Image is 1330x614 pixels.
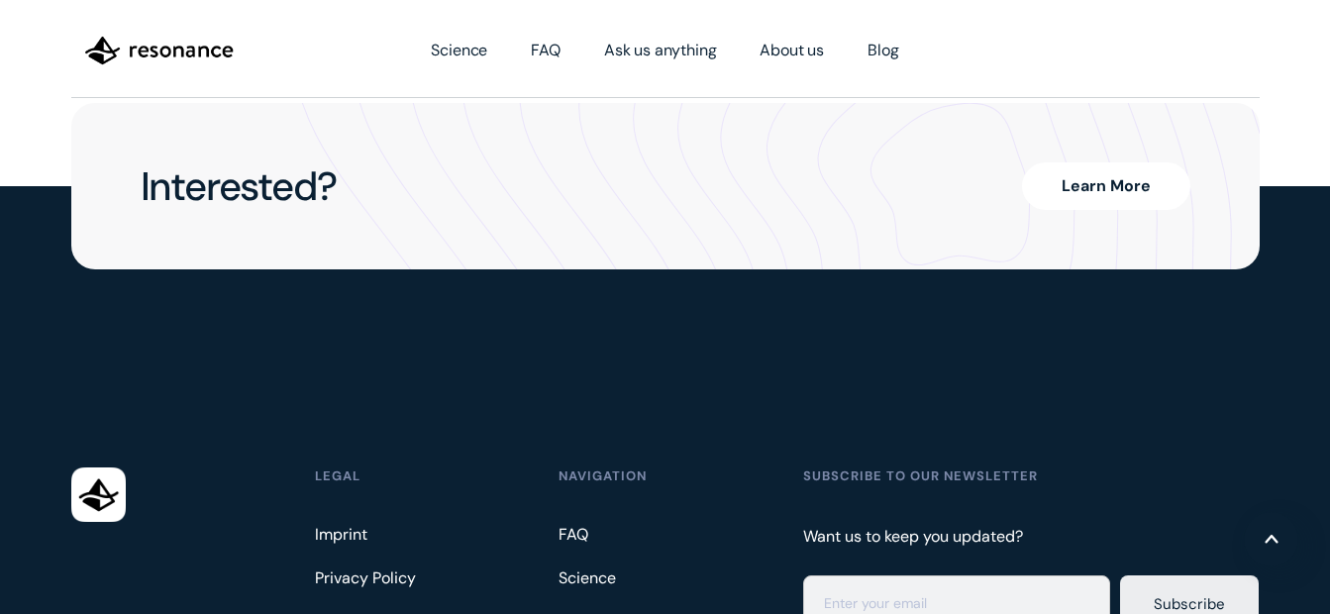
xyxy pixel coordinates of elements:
a: Science [409,23,509,78]
h2: Interested? [141,164,337,208]
a: Ask us anything [582,23,739,78]
a: FAQ [559,519,594,551]
a: Blog [846,23,920,78]
a: Imprint [315,519,373,551]
a: Privacy Policy [315,563,422,594]
a: FAQ [509,23,582,78]
div: SUBSCRIBE TO OUR NEWSLETTER [803,467,1038,485]
a: home [71,20,248,81]
div: Legal [315,467,360,485]
div: Navigation [559,467,647,485]
a: Science [559,563,622,594]
div: Want us to keep you updated? [803,519,1029,556]
a: About us [738,23,846,78]
a: Learn More [1022,162,1190,210]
